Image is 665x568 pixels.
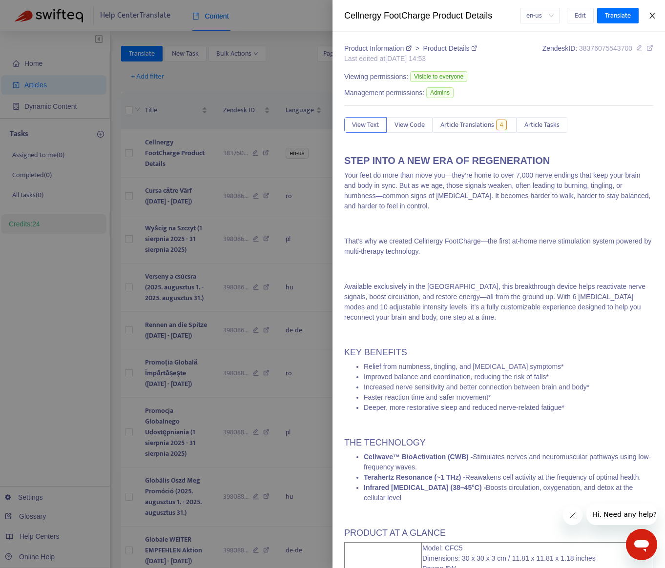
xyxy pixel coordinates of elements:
[344,170,653,211] p: Your feet do more than move you—they’re home to over 7,000 nerve endings that keep your brain and...
[344,347,407,357] span: KEY BENEFITS
[426,87,454,98] span: Admins
[364,452,653,472] li: Stimulates nerves and neuromuscular pathways using low-frequency waves.
[344,528,446,538] span: PRODUCT AT A GLANCE
[344,54,477,64] div: Last edited at [DATE] 14:53
[344,282,653,323] p: Available exclusively in the [GEOGRAPHIC_DATA], this breakthrough device helps reactivate nerve s...
[364,362,653,372] li: Relief from numbness, tingling, and [MEDICAL_DATA] symptoms*
[344,44,414,52] a: Product Information
[364,483,653,503] li: Boosts circulation, oxygenation, and detox at the cellular level
[344,117,387,133] button: View Text
[344,72,408,82] span: Viewing permissions:
[352,120,379,130] span: View Text
[440,120,494,130] span: Article Translations
[597,8,639,23] button: Translate
[344,236,653,257] p: That’s why we created Cellnergy FootCharge—the first at-home nerve stimulation system powered by ...
[364,472,653,483] li: Reawakens cell activity at the frequency of optimal health.
[344,43,477,54] div: >
[344,9,520,22] div: Cellnergy FootCharge Product Details
[567,8,594,23] button: Edit
[364,453,473,461] strong: Cellwave™ BioActivation (CWB) -
[433,117,517,133] button: Article Translations4
[364,372,653,382] li: Improved balance and coordination, reducing the risk of falls*
[364,473,465,481] strong: Terahertz Resonance (~1 THz) -
[524,120,560,130] span: Article Tasks
[410,71,467,82] span: Visible to everyone
[563,506,582,525] iframe: Close message
[579,44,632,52] span: 38376075543700
[364,382,653,392] li: Increased nerve sensitivity and better connection between brain and body*
[344,88,424,98] span: Management permissions:
[517,117,567,133] button: Article Tasks
[575,10,586,21] span: Edit
[344,155,550,166] strong: STEP INTO A NEW ERA OF REGENERATION
[526,8,554,23] span: en-us
[605,10,631,21] span: Translate
[586,504,657,525] iframe: Message from company
[387,117,433,133] button: View Code
[395,120,425,130] span: View Code
[344,438,426,447] span: THE TECHNOLOGY
[364,484,486,491] strong: Infrared [MEDICAL_DATA] (38–45°C) -
[648,12,656,20] span: close
[626,529,657,560] iframe: Button to launch messaging window
[364,392,653,403] li: Faster reaction time and safer movement*
[423,44,478,52] a: Product Details
[364,403,653,413] li: Deeper, more restorative sleep and reduced nerve-related fatigue*
[645,11,659,20] button: Close
[542,43,653,64] div: Zendesk ID:
[496,120,507,130] span: 4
